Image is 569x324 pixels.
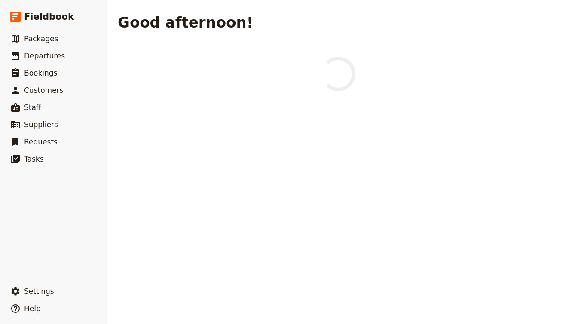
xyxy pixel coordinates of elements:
[24,69,57,77] span: Bookings
[24,52,65,60] span: Departures
[24,120,58,129] span: Suppliers
[24,34,58,43] span: Packages
[24,304,41,313] span: Help
[24,155,44,163] span: Tasks
[24,287,54,296] span: Settings
[24,138,58,146] span: Requests
[24,103,41,112] span: Staff
[24,86,63,95] span: Customers
[24,10,74,23] span: Fieldbook
[118,14,253,31] h1: Good afternoon!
